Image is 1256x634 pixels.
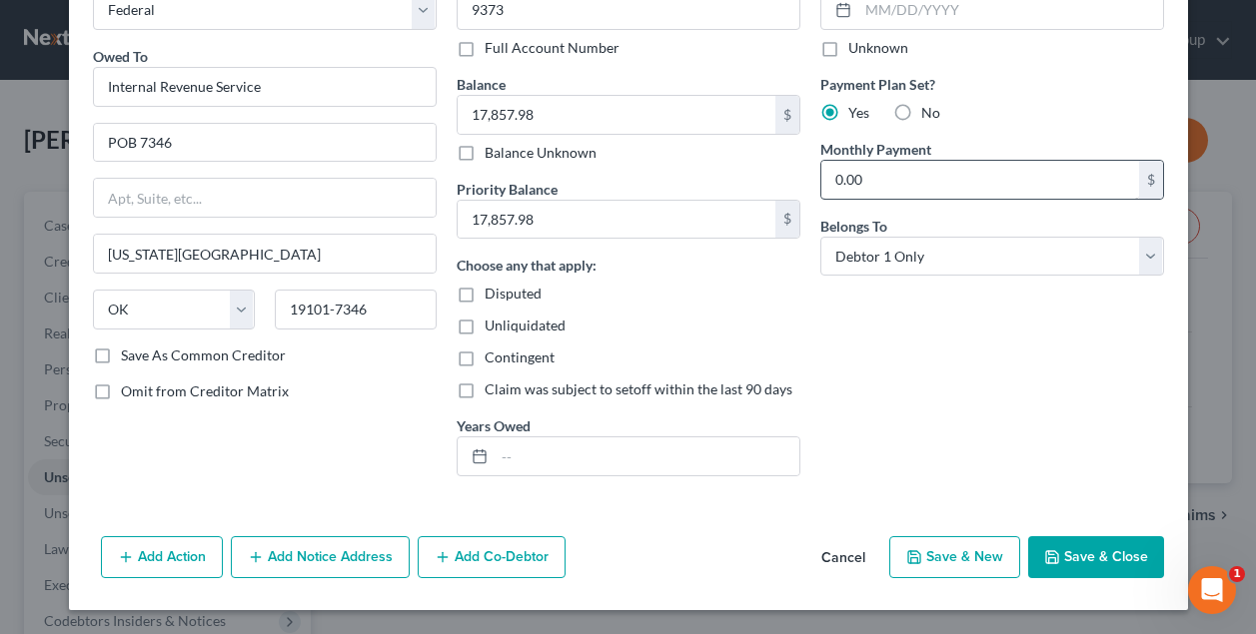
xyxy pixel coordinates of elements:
label: Monthly Payment [820,139,931,160]
label: Priority Balance [457,179,558,200]
div: $ [1139,161,1163,199]
input: Apt, Suite, etc... [94,179,436,217]
div: $ [775,96,799,134]
span: Disputed [485,285,542,302]
span: Owed To [93,48,148,65]
input: Enter zip... [275,290,437,329]
button: Save & Close [1028,536,1164,578]
label: Payment Plan Set? [820,74,1164,95]
input: Search creditor by name... [93,67,437,107]
input: -- [495,437,799,475]
label: Years Owed [457,415,531,436]
button: Add Co-Debtor [418,536,566,578]
button: Add Notice Address [231,536,410,578]
label: Balance Unknown [485,143,597,163]
label: Full Account Number [485,38,620,58]
span: No [921,104,940,121]
span: Unliquidated [485,317,566,333]
input: Enter city... [94,235,436,273]
span: Yes [848,104,869,121]
label: Balance [457,74,506,95]
input: 0.00 [821,161,1139,199]
button: Add Action [101,536,223,578]
button: Cancel [805,538,881,578]
label: Unknown [848,38,908,58]
input: 0.00 [458,96,775,134]
span: Omit from Creditor Matrix [121,382,289,399]
span: Belongs To [820,218,887,235]
span: 1 [1229,566,1245,582]
span: Claim was subject to setoff within the last 90 days [485,380,792,397]
input: Enter address... [94,124,436,162]
label: Choose any that apply: [457,255,597,276]
button: Save & New [889,536,1020,578]
span: Contingent [485,348,555,365]
div: $ [775,201,799,239]
input: 0.00 [458,201,775,239]
label: Save As Common Creditor [121,345,286,365]
iframe: Intercom live chat [1188,566,1236,614]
